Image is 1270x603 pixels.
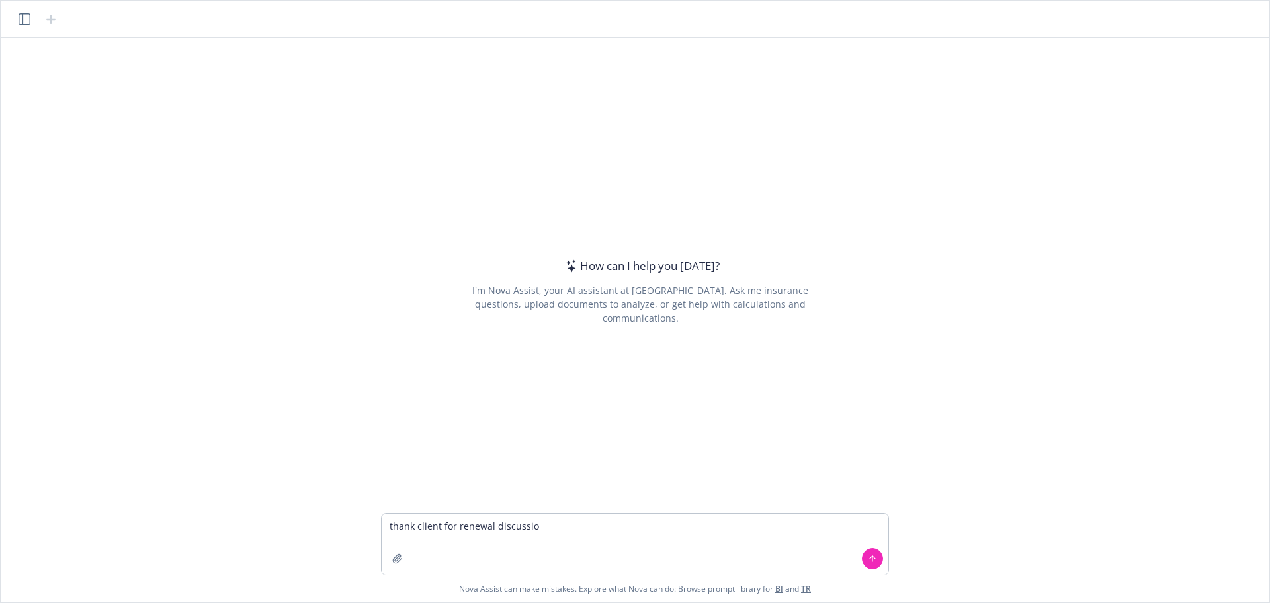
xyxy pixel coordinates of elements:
a: BI [775,583,783,594]
textarea: thank client for renewal discussi [382,514,888,575]
a: TR [801,583,811,594]
span: Nova Assist can make mistakes. Explore what Nova can do: Browse prompt library for and [459,575,811,602]
div: I'm Nova Assist, your AI assistant at [GEOGRAPHIC_DATA]. Ask me insurance questions, upload docum... [454,283,826,325]
div: How can I help you [DATE]? [562,257,720,275]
